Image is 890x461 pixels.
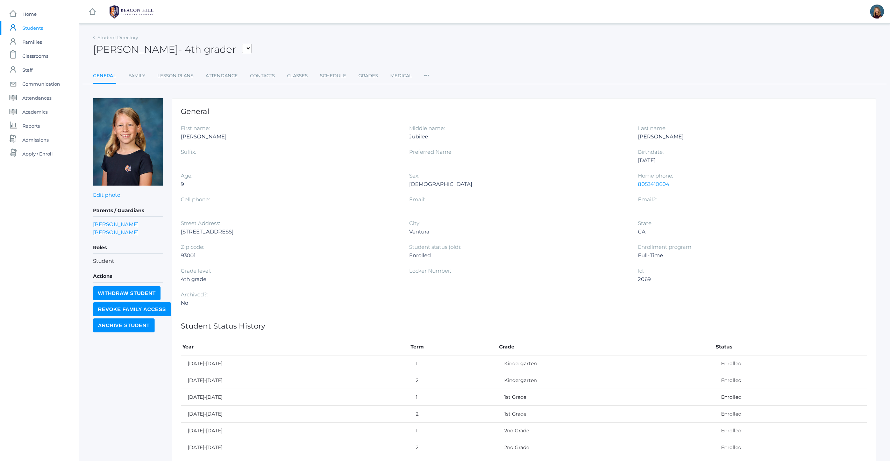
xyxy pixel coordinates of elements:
[93,205,163,217] h5: Parents / Guardians
[714,389,867,406] td: Enrolled
[22,147,53,161] span: Apply / Enroll
[320,69,346,83] a: Schedule
[181,389,409,406] td: [DATE]-[DATE]
[22,133,49,147] span: Admissions
[22,49,48,63] span: Classrooms
[497,372,714,389] td: Kindergarten
[93,302,171,316] input: Revoke Family Access
[93,69,116,84] a: General
[93,228,139,236] a: [PERSON_NAME]
[105,3,158,21] img: BHCALogos-05-308ed15e86a5a0abce9b8dd61676a3503ac9727e845dece92d48e8588c001991.png
[93,220,139,228] a: [PERSON_NAME]
[22,105,48,119] span: Academics
[638,251,856,260] div: Full-Time
[181,220,220,226] label: Street Address:
[409,172,419,179] label: Sex:
[93,318,155,332] input: Archive Student
[497,355,714,372] td: Kindergarten
[181,406,409,423] td: [DATE]-[DATE]
[409,228,627,236] div: Ventura
[497,389,714,406] td: 1st Grade
[178,43,236,55] span: - 4th grader
[22,91,51,105] span: Attendances
[497,423,714,439] td: 2nd Grade
[409,372,497,389] td: 2
[497,406,714,423] td: 1st Grade
[22,119,40,133] span: Reports
[409,267,451,274] label: Locker Number:
[409,423,497,439] td: 1
[638,220,653,226] label: State:
[714,423,867,439] td: Enrolled
[409,244,461,250] label: Student status (old):
[409,220,420,226] label: City:
[181,291,208,298] label: Archived?:
[638,267,644,274] label: Id:
[181,355,409,372] td: [DATE]-[DATE]
[181,322,867,330] h1: Student Status History
[181,267,211,274] label: Grade level:
[181,275,399,283] div: 4th grade
[206,69,238,83] a: Attendance
[409,196,425,203] label: Email:
[638,244,692,250] label: Enrollment program:
[93,44,251,55] h2: [PERSON_NAME]
[181,339,409,355] th: Year
[497,439,714,456] td: 2nd Grade
[714,406,867,423] td: Enrolled
[638,132,856,141] div: [PERSON_NAME]
[181,149,196,155] label: Suffix:
[22,7,37,21] span: Home
[638,196,657,203] label: Email2:
[93,271,163,282] h5: Actions
[157,69,193,83] a: Lesson Plans
[181,132,399,141] div: [PERSON_NAME]
[358,69,378,83] a: Grades
[409,251,627,260] div: Enrolled
[409,439,497,456] td: 2
[181,372,409,389] td: [DATE]-[DATE]
[870,5,884,19] div: Lindsay Leeds
[638,149,664,155] label: Birthdate:
[638,125,667,131] label: Last name:
[497,339,714,355] th: Grade
[390,69,412,83] a: Medical
[22,63,33,77] span: Staff
[409,389,497,406] td: 1
[181,439,409,456] td: [DATE]-[DATE]
[93,257,163,265] li: Student
[638,275,856,283] div: 2069
[98,35,138,40] a: Student Directory
[181,251,399,260] div: 93001
[181,423,409,439] td: [DATE]-[DATE]
[181,172,192,179] label: Age:
[181,125,210,131] label: First name:
[93,192,120,198] a: Edit photo
[128,69,145,83] a: Family
[181,299,399,307] div: No
[409,406,497,423] td: 2
[409,180,627,188] div: [DEMOGRAPHIC_DATA]
[22,21,43,35] span: Students
[93,286,161,300] input: Withdraw Student
[181,244,204,250] label: Zip code:
[409,339,497,355] th: Term
[250,69,275,83] a: Contacts
[181,228,399,236] div: [STREET_ADDRESS]
[409,132,627,141] div: Jubilee
[409,125,445,131] label: Middle name:
[409,355,497,372] td: 1
[93,98,163,186] img: Haelyn Bradley
[714,355,867,372] td: Enrolled
[181,107,867,115] h1: General
[714,339,867,355] th: Status
[714,372,867,389] td: Enrolled
[714,439,867,456] td: Enrolled
[22,77,60,91] span: Communication
[638,172,673,179] label: Home phone:
[638,181,669,187] a: 8053410604
[22,35,42,49] span: Families
[409,149,453,155] label: Preferred Name:
[638,228,856,236] div: CA
[93,242,163,254] h5: Roles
